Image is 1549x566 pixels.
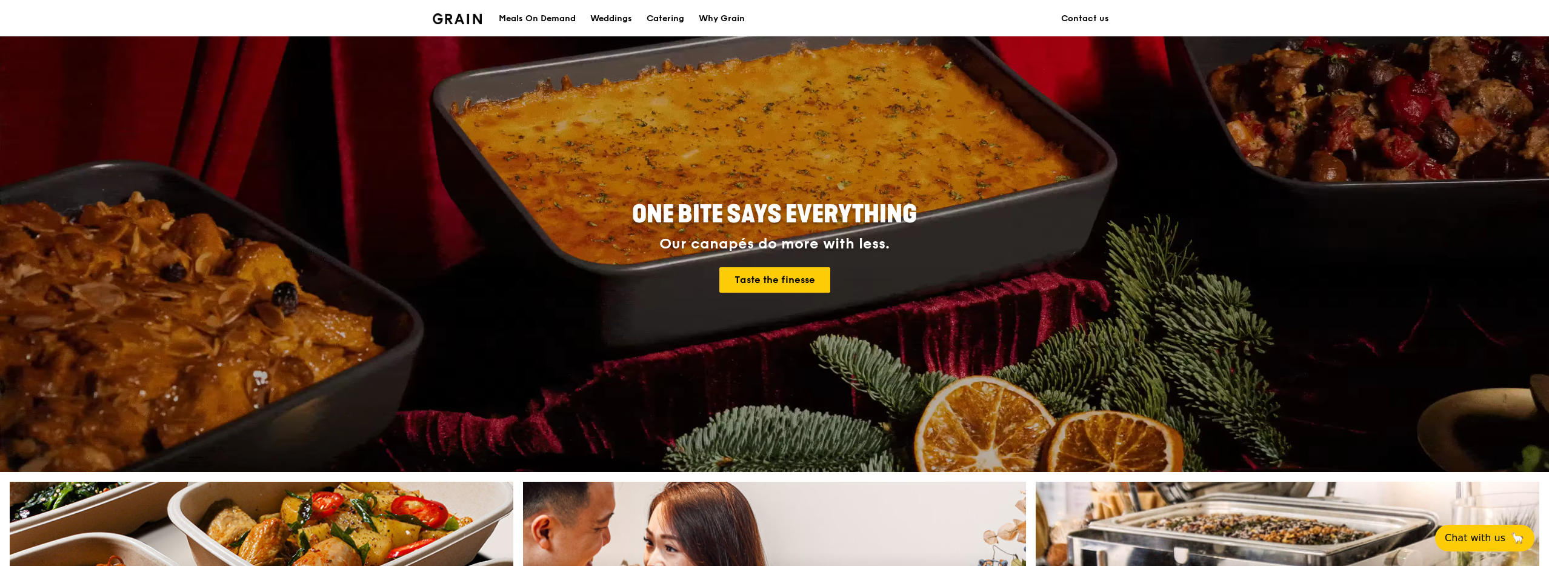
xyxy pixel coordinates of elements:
a: Contact us [1054,1,1116,37]
div: Our canapés do more with less. [556,236,993,253]
span: ONE BITE SAYS EVERYTHING [632,200,917,229]
a: Catering [639,1,691,37]
a: Why Grain [691,1,752,37]
a: Taste the finesse [719,267,830,293]
span: 🦙 [1510,531,1525,545]
div: Catering [647,1,684,37]
span: Chat with us [1445,531,1505,545]
a: Weddings [583,1,639,37]
img: Grain [433,13,482,24]
button: Chat with us🦙 [1435,525,1534,551]
div: Meals On Demand [499,1,576,37]
div: Weddings [590,1,632,37]
div: Why Grain [699,1,745,37]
